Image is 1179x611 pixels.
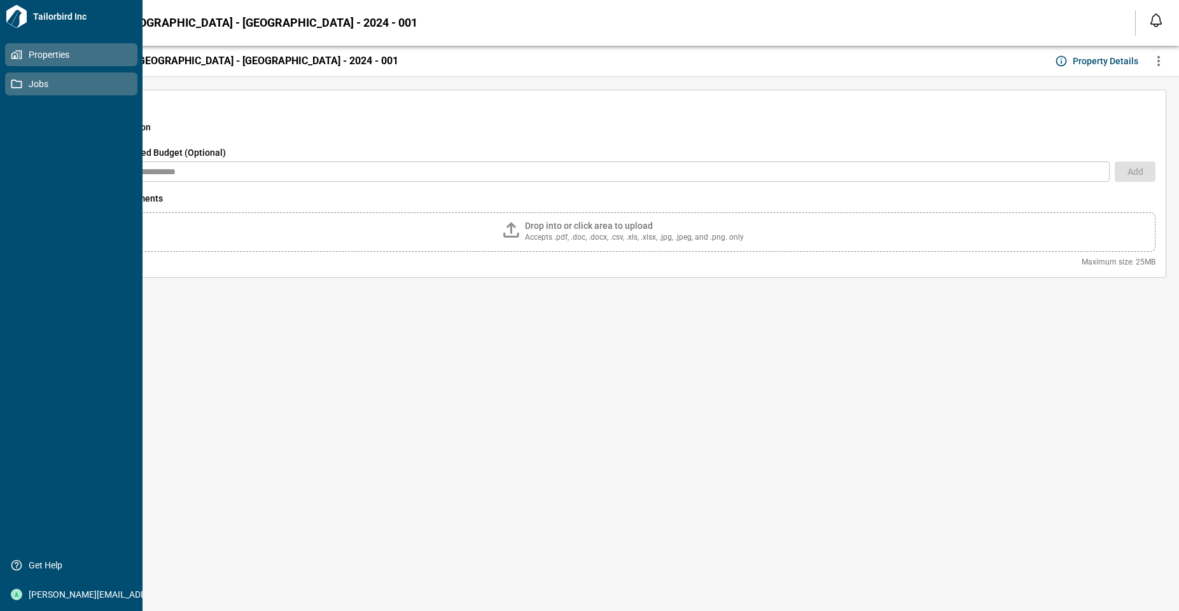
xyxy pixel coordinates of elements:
[5,43,137,66] a: Properties
[1073,55,1138,67] span: Property Details
[5,72,137,95] a: Jobs
[525,232,744,242] span: Accepts .pdf, .doc, .docx, .csv, .xls, .xlsx, .jpg, .jpeg, and .png. only
[22,588,125,601] span: [PERSON_NAME][EMAIL_ADDRESS][PERSON_NAME][DOMAIN_NAME]
[22,78,125,90] span: Jobs
[22,48,125,61] span: Properties
[28,10,137,23] span: Tailorbird Inc
[87,257,1155,267] span: Maximum size: 25MB
[69,55,398,67] span: TBP - Villas at [GEOGRAPHIC_DATA] - [GEOGRAPHIC_DATA] - 2024 - 001
[1052,51,1143,71] button: Property Details
[87,121,1155,134] span: Job Description
[1146,48,1171,74] button: more
[87,146,1155,159] span: Total Estimated Budget (Optional)
[46,17,417,29] span: TBP - Villas at [GEOGRAPHIC_DATA] - [GEOGRAPHIC_DATA] - 2024 - 001
[22,559,125,572] span: Get Help
[525,221,653,231] span: Drop into or click area to upload
[87,192,1155,205] span: Design Documents
[1146,10,1166,31] button: Open notification feed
